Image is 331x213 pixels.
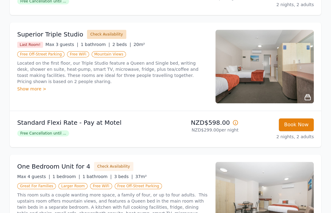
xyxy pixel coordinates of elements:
button: Book Now [279,118,314,131]
span: Free Cancellation until ... [17,130,69,136]
span: 37m² [135,174,147,179]
span: Free WiFi [67,51,89,57]
p: NZD$598.00 [168,118,238,127]
span: Max 4 guests | [17,174,50,179]
button: Check Availability [94,162,133,171]
p: Standard Flexi Rate - Pay at Motel [17,118,163,127]
p: Located on the first floor, our Triple Studio feature a Queen and Single bed, writing desk, showe... [17,60,208,85]
span: 1 bathroom | [81,42,110,47]
span: Last Room! [17,42,43,48]
span: Free WiFi [90,183,112,189]
span: Great For Families [17,183,56,189]
span: Free Off-Street Parking [17,51,65,57]
span: 3 beds | [114,174,133,179]
span: 1 bathroom | [82,174,112,179]
span: 20m² [133,42,145,47]
div: Show more > [17,86,208,92]
p: NZD$299.00 per night [168,127,238,133]
span: 1 bedroom | [53,174,80,179]
p: 2 nights, 2 adults [243,134,314,140]
button: Check Availability [87,30,126,39]
h3: Superior Triple Studio [17,30,83,39]
p: 2 nights, 2 adults [243,2,314,8]
span: Max 3 guests | [45,42,78,47]
span: Free Off-Street Parking [115,183,162,189]
span: Larger Room [58,183,88,189]
span: Mountain Views [92,51,126,57]
h3: One Bedroom Unit for 4 [17,162,90,171]
span: 2 beds | [112,42,131,47]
